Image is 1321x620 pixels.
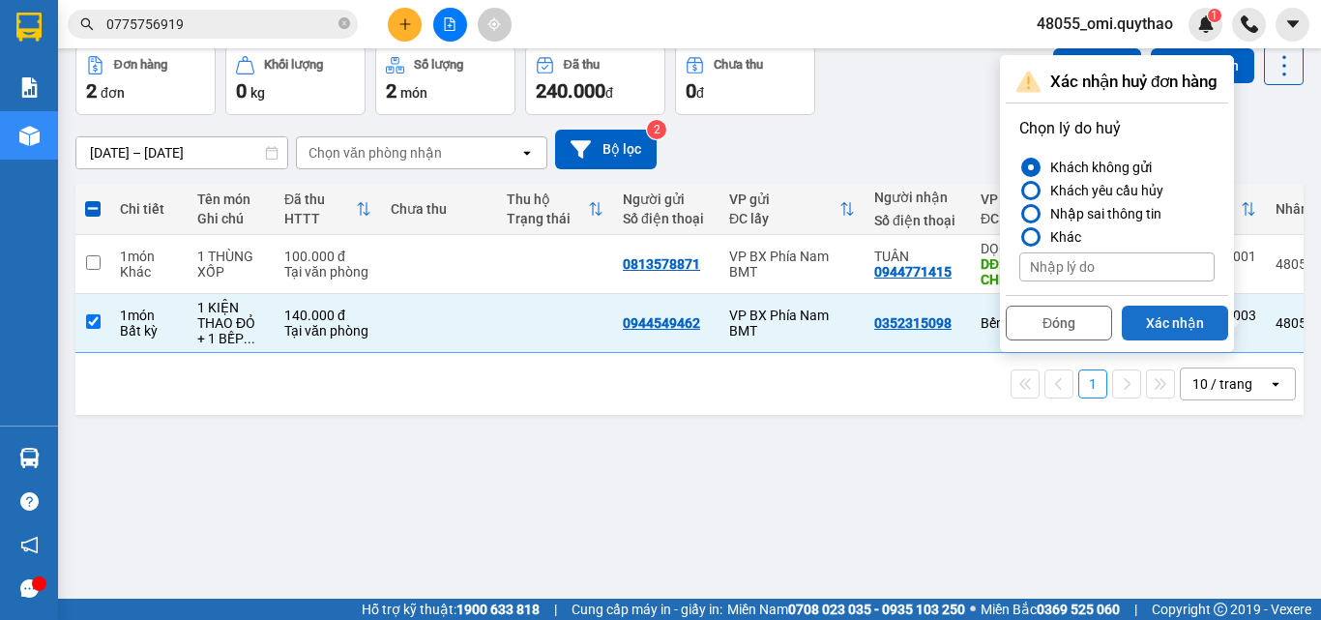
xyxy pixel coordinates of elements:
[197,249,265,280] div: 1 THÙNG XỐP
[86,79,97,103] span: 2
[1208,9,1221,22] sup: 1
[456,602,540,617] strong: 1900 633 818
[19,77,40,98] img: solution-icon
[284,192,356,207] div: Đã thu
[414,58,463,72] div: Số lượng
[1284,15,1302,33] span: caret-down
[874,190,961,205] div: Người nhận
[525,45,665,115] button: Đã thu240.000đ
[1214,603,1227,616] span: copyright
[284,308,371,323] div: 140.000 đ
[114,58,167,72] div: Đơn hàng
[197,192,265,207] div: Tên món
[19,126,40,146] img: warehouse-icon
[696,85,704,101] span: đ
[1037,602,1120,617] strong: 0369 525 060
[1078,369,1107,399] button: 1
[874,264,952,280] div: 0944771415
[519,145,535,161] svg: open
[729,192,839,207] div: VP gửi
[284,264,371,280] div: Tại văn phòng
[981,241,1106,256] div: DỌC ĐƯỜNG
[80,17,94,31] span: search
[391,201,487,217] div: Chưa thu
[197,300,265,346] div: 1 KIỆN THAO ĐỎ + 1 BẾP GA
[572,599,722,620] span: Cung cấp máy in - giấy in:
[1268,376,1283,392] svg: open
[981,599,1120,620] span: Miền Bắc
[20,492,39,511] span: question-circle
[536,79,605,103] span: 240.000
[1134,599,1137,620] span: |
[197,211,265,226] div: Ghi chú
[729,249,855,280] div: VP BX Phía Nam BMT
[1192,374,1252,394] div: 10 / trang
[675,45,815,115] button: Chưa thu0đ
[686,79,696,103] span: 0
[275,184,381,235] th: Toggle SortBy
[308,143,442,162] div: Chọn văn phòng nhận
[874,315,952,331] div: 0352315098
[264,58,323,72] div: Khối lượng
[727,599,965,620] span: Miền Nam
[729,308,855,339] div: VP BX Phía Nam BMT
[225,45,366,115] button: Khối lượng0kg
[981,315,1106,331] div: Bến xe Miền Đông
[1019,117,1215,140] p: Chọn lý do huỷ
[970,605,976,613] span: ⚪️
[236,79,247,103] span: 0
[507,211,588,226] div: Trạng thái
[1006,306,1112,340] button: Đóng
[338,17,350,29] span: close-circle
[1122,306,1228,340] button: Xác nhận
[284,249,371,264] div: 100.000 đ
[120,201,178,217] div: Chi tiết
[1241,15,1258,33] img: phone-icon
[1211,9,1218,22] span: 1
[981,256,1106,287] div: DĐ: CẦU VƯỢT CỦ CHI
[1006,61,1228,103] div: Xác nhận huỷ đơn hàng
[120,323,178,339] div: Bất kỳ
[284,323,371,339] div: Tại văn phòng
[564,58,600,72] div: Đã thu
[1276,8,1309,42] button: caret-down
[400,85,427,101] span: món
[386,79,396,103] span: 2
[487,17,501,31] span: aim
[120,264,178,280] div: Khác
[338,15,350,34] span: close-circle
[497,184,613,235] th: Toggle SortBy
[443,17,456,31] span: file-add
[1042,156,1152,179] div: Khách không gửi
[20,579,39,598] span: message
[555,130,657,169] button: Bộ lọc
[1042,225,1081,249] div: Khác
[874,249,961,264] div: TUÂN
[284,211,356,226] div: HTTT
[433,8,467,42] button: file-add
[623,315,700,331] div: 0944549462
[106,14,335,35] input: Tìm tên, số ĐT hoặc mã đơn
[981,211,1091,226] div: ĐC giao
[16,13,42,42] img: logo-vxr
[623,256,700,272] div: 0813578871
[981,192,1091,207] div: VP nhận
[1042,202,1161,225] div: Nhập sai thông tin
[1021,12,1189,36] span: 48055_omi.quythao
[554,599,557,620] span: |
[19,448,40,468] img: warehouse-icon
[120,308,178,323] div: 1 món
[1019,252,1215,281] input: Nhập lý do
[388,8,422,42] button: plus
[244,331,255,346] span: ...
[623,192,710,207] div: Người gửi
[362,599,540,620] span: Hỗ trợ kỹ thuật:
[714,58,763,72] div: Chưa thu
[76,137,287,168] input: Select a date range.
[788,602,965,617] strong: 0708 023 035 - 0935 103 250
[120,249,178,264] div: 1 món
[1042,179,1163,202] div: Khách yêu cầu hủy
[250,85,265,101] span: kg
[623,211,710,226] div: Số điện thoại
[375,45,515,115] button: Số lượng2món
